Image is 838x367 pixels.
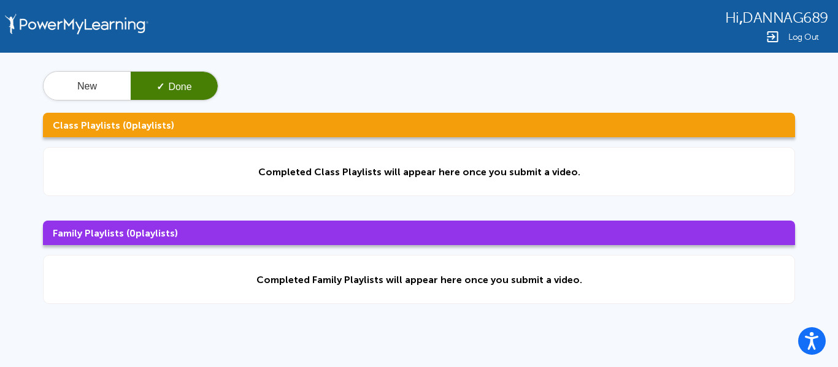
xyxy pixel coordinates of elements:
span: 0 [126,119,132,131]
h3: Family Playlists ( playlists) [43,221,795,245]
span: DANNAG689 [742,10,828,26]
div: Completed Class Playlists will appear here once you submit a video. [258,166,580,178]
span: ✓ [156,81,164,92]
span: Log Out [788,32,819,42]
button: New [44,72,131,101]
img: Logout Icon [765,29,780,44]
span: Hi [725,10,739,26]
div: , [725,9,828,26]
button: ✓Done [131,72,218,101]
h3: Class Playlists ( playlists) [43,113,795,137]
span: 0 [129,227,136,239]
div: Completed Family Playlists will appear here once you submit a video. [256,274,582,286]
